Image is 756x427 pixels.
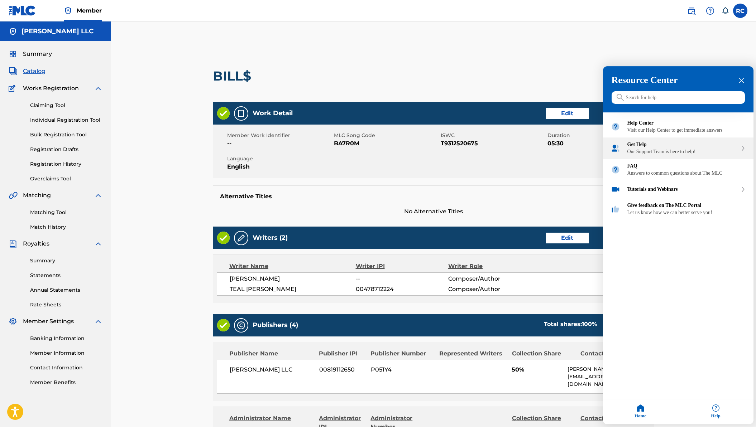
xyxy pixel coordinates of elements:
div: Let us know how we can better serve you! [627,210,746,216]
div: Give feedback on The MLC Portal [603,199,753,220]
div: FAQ [627,164,746,169]
div: Help [678,399,753,424]
input: Search for help [612,92,745,104]
img: module icon [611,185,620,194]
div: Home [603,399,678,424]
div: Help Center [603,116,753,138]
img: module icon [611,205,620,214]
img: module icon [611,122,620,132]
div: Visit our Help Center to get immediate answers [627,128,746,134]
div: Tutorials and Webinars [603,181,753,199]
img: module icon [611,165,620,175]
div: Help Center [627,121,746,126]
div: Our Support Team is here to help! [627,149,738,155]
div: Give feedback on The MLC Portal [627,203,746,209]
svg: expand [741,187,745,192]
div: Answers to common questions about The MLC [627,171,746,176]
img: module icon [611,144,620,153]
svg: icon [617,94,624,101]
div: Get Help [627,142,738,148]
div: entering resource center home [603,113,753,220]
div: Get Help [603,138,753,159]
div: close resource center [738,77,745,84]
svg: expand [741,146,745,151]
div: Resource center home modules [603,113,753,220]
div: Tutorials and Webinars [627,187,738,193]
h3: Resource Center [612,75,745,86]
div: FAQ [603,159,753,181]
